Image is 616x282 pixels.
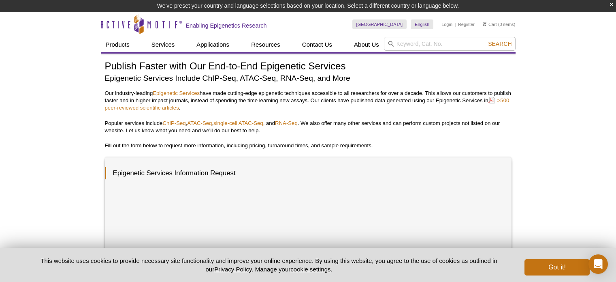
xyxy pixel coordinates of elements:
[352,19,407,29] a: [GEOGRAPHIC_DATA]
[105,90,512,112] p: Our industry-leading have made cutting-edge epigenetic techniques accessible to all researchers f...
[105,61,512,73] h1: Publish Faster with Our End-to-End Epigenetic Services
[246,37,285,52] a: Resources
[275,120,298,126] a: RNA-Seq
[483,22,497,27] a: Cart
[162,120,185,126] a: ChIP-Seq
[153,90,200,96] a: Epigenetic Services
[486,40,514,47] button: Search
[455,19,456,29] li: |
[147,37,180,52] a: Services
[213,120,263,126] a: single-cell ATAC-Seq
[349,37,384,52] a: About Us
[105,120,512,134] p: Popular services include , , , and . We also offer many other services and can perform custom pro...
[297,37,337,52] a: Contact Us
[290,266,330,273] button: cookie settings
[524,259,589,276] button: Got it!
[483,22,486,26] img: Your Cart
[588,254,608,274] div: Open Intercom Messenger
[384,37,516,51] input: Keyword, Cat. No.
[105,73,512,84] h2: Epigenetic Services Include ChIP-Seq, ATAC-Seq, RNA-Seq, and More
[105,97,509,112] a: >500 peer-reviewed scientific articles
[192,37,234,52] a: Applications
[101,37,134,52] a: Products
[483,19,516,29] li: (0 items)
[214,266,252,273] a: Privacy Policy
[105,142,512,149] p: Fill out the form below to request more information, including pricing, turnaround times, and sam...
[105,167,503,179] h3: Epigenetic Services Information Request
[186,22,267,29] h2: Enabling Epigenetics Research
[187,120,212,126] a: ATAC-Seq
[458,22,475,27] a: Register
[411,19,433,29] a: English
[488,41,512,47] span: Search
[441,22,452,27] a: Login
[27,256,512,273] p: This website uses cookies to provide necessary site functionality and improve your online experie...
